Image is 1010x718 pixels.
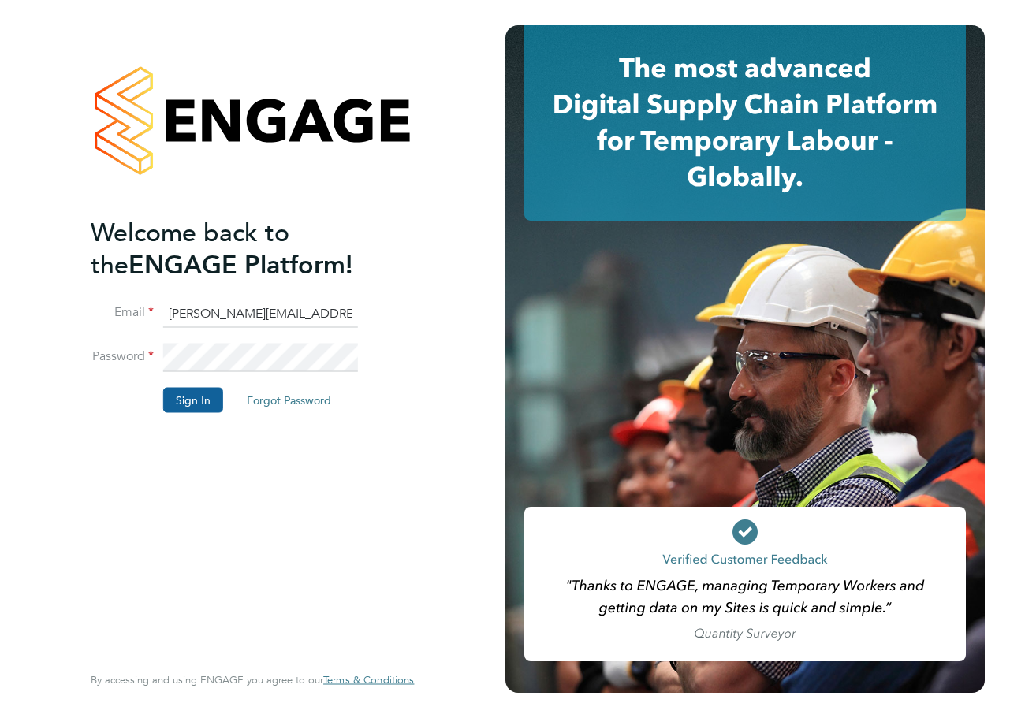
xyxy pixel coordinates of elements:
[91,673,414,686] span: By accessing and using ENGAGE you agree to our
[323,674,414,686] a: Terms & Conditions
[91,217,289,280] span: Welcome back to the
[323,673,414,686] span: Terms & Conditions
[91,216,398,281] h2: ENGAGE Platform!
[163,299,358,328] input: Enter your work email...
[234,388,344,413] button: Forgot Password
[91,348,154,365] label: Password
[91,304,154,321] label: Email
[163,388,223,413] button: Sign In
